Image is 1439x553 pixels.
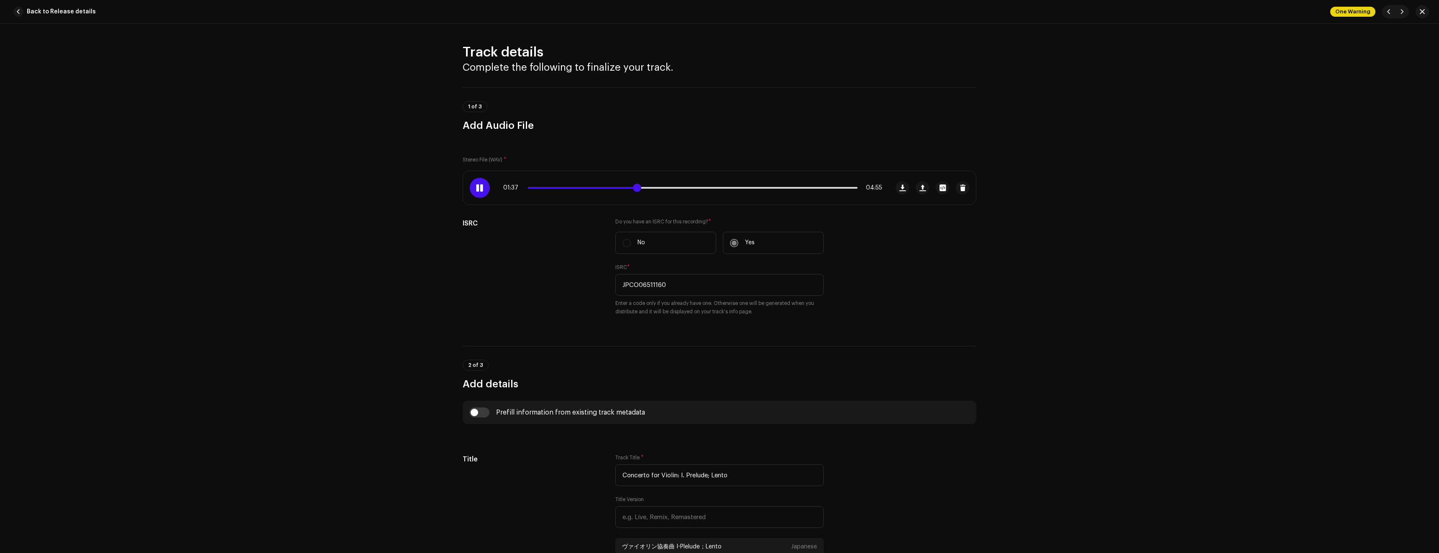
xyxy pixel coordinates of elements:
[745,238,755,247] p: Yes
[615,506,824,528] input: e.g. Live, Remix, Remastered
[463,44,976,61] h2: Track details
[615,454,644,461] label: Track Title
[615,299,824,316] small: Enter a code only if you already have one. Otherwise one will be generated when you distribute an...
[791,543,817,550] div: Japanese
[463,377,976,391] h3: Add details
[615,496,644,503] label: Title Version
[615,218,824,225] label: Do you have an ISRC for this recording?
[861,184,882,191] span: 04:55
[463,218,602,228] h5: ISRC
[496,409,645,416] div: Prefill information from existing track metadata
[615,264,630,271] label: ISRC
[638,238,645,247] p: No
[615,464,824,486] input: Enter the name of the track
[622,543,722,550] div: ヴァイオリン協奏曲 I-Plelude；Lento
[463,454,602,464] h5: Title
[503,184,525,191] span: 01:37
[463,157,502,162] small: Stereo File (WAV)
[468,363,483,368] span: 2 of 3
[463,61,976,74] h3: Complete the following to finalize your track.
[615,274,824,296] input: ABXYZ#######
[468,104,482,109] span: 1 of 3
[463,119,976,132] h3: Add Audio File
